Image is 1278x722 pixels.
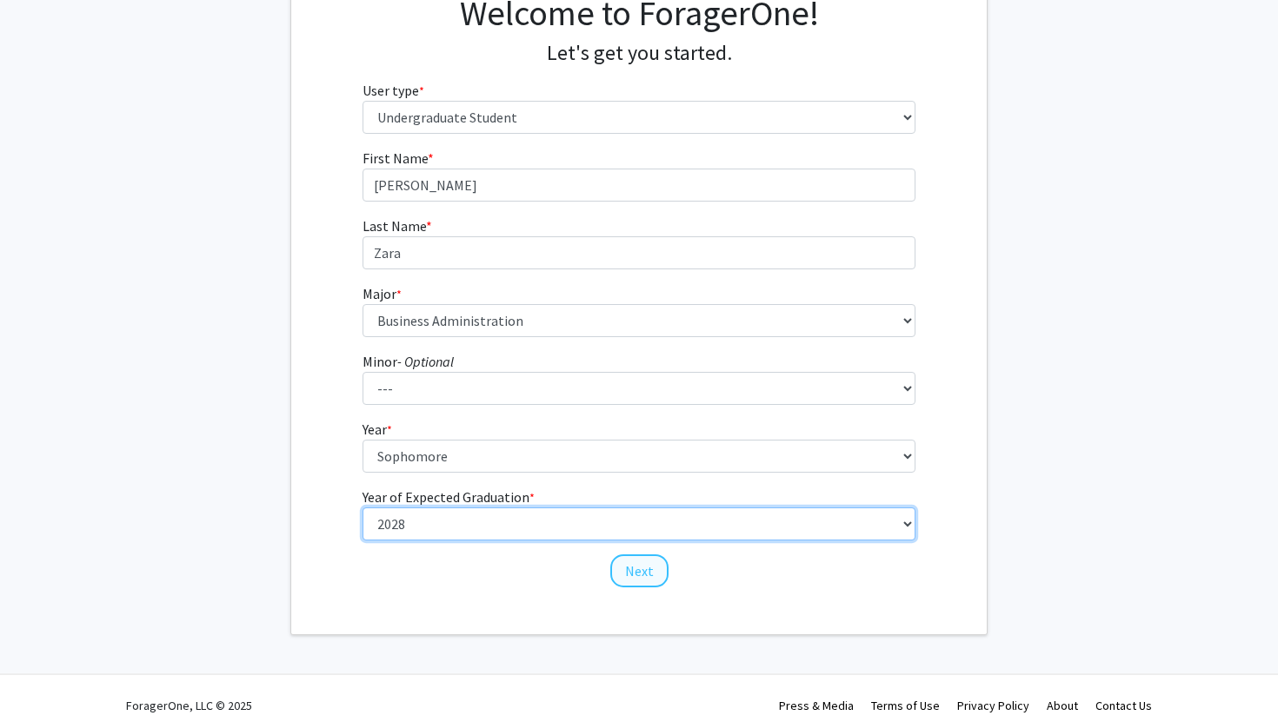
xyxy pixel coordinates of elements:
[957,698,1029,713] a: Privacy Policy
[363,283,402,304] label: Major
[363,41,916,66] h4: Let's get you started.
[13,644,74,709] iframe: Chat
[610,554,669,587] button: Next
[363,149,428,167] span: First Name
[363,351,454,372] label: Minor
[363,487,535,507] label: Year of Expected Graduation
[1095,698,1152,713] a: Contact Us
[1047,698,1078,713] a: About
[871,698,940,713] a: Terms of Use
[363,217,426,235] span: Last Name
[363,80,424,101] label: User type
[363,419,392,440] label: Year
[397,353,454,370] i: - Optional
[779,698,854,713] a: Press & Media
